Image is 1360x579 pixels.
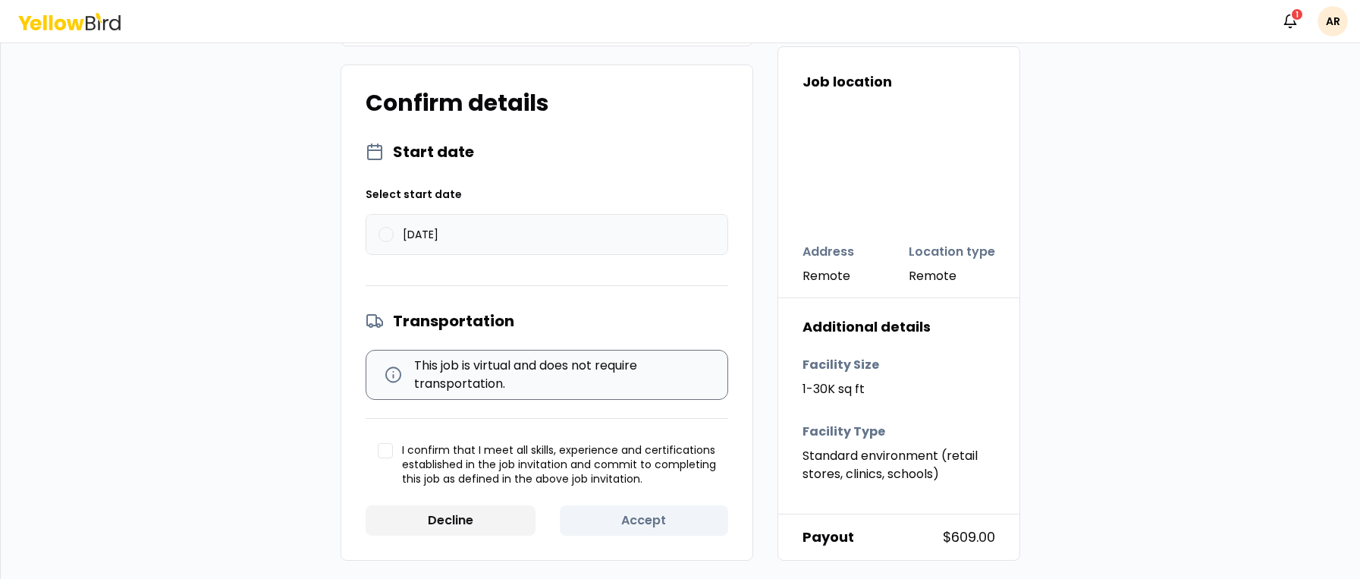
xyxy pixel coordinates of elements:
[1275,6,1305,36] button: 1
[802,267,854,285] span: Remote
[943,527,995,548] span: $609.00
[393,141,474,162] strong: Start date
[1318,6,1348,36] span: AR
[393,310,514,332] strong: Transportation
[802,105,1030,219] iframe: Job Location
[366,187,728,202] span: Select start date
[802,380,995,398] span: 1-30K sq ft
[414,357,721,393] span: This job is virtual and does not require transportation.
[402,443,716,487] span: I confirm that I meet all skills, experience and certifications established in the job invitation...
[802,316,995,338] h4: Additional details
[378,443,393,458] button: I confirm that I meet all skills, experience and certifications established in the job invitation...
[909,243,995,261] strong: Location type
[378,227,394,242] button: [DATE]
[802,356,995,374] span: Facility Size
[1290,8,1304,21] div: 1
[802,447,995,483] span: Standard environment (retail stores, clinics, schools)
[802,527,854,548] strong: Payout
[802,71,995,93] h4: Job location
[403,229,438,240] span: [DATE]
[802,243,854,261] strong: Address
[366,505,536,536] button: Decline
[909,267,995,285] span: Remote
[802,423,995,441] span: Facility Type
[366,90,728,117] h2: Confirm details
